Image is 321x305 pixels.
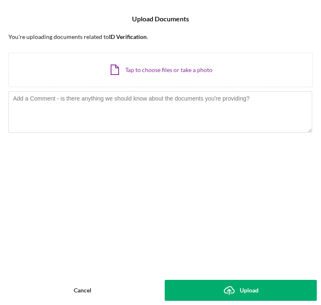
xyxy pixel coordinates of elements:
b: ID Verification [109,33,147,40]
button: Upload [165,280,317,301]
div: Cancel [74,280,91,301]
h6: Upload Documents [132,15,189,23]
button: Cancel [4,280,160,301]
div: You're uploading documents related to . [8,34,313,40]
div: Upload [240,280,259,301]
